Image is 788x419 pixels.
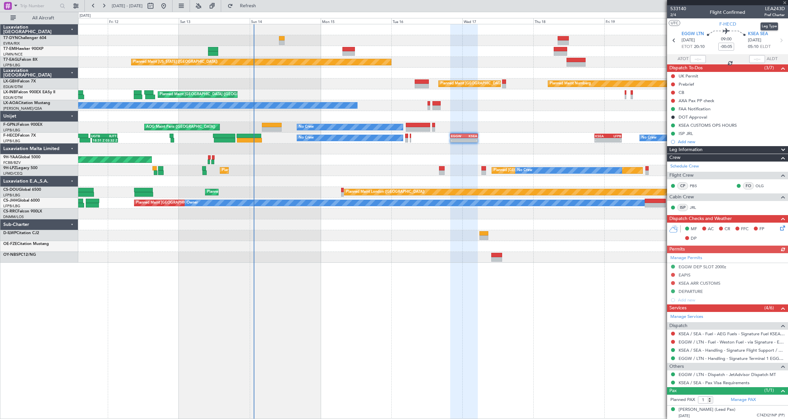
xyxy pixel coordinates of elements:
[670,5,686,12] span: 533140
[760,22,778,31] div: Leg Type
[748,31,768,37] span: KSEA SEA
[3,106,42,111] a: [PERSON_NAME]/QSA
[708,226,714,232] span: AC
[3,139,20,143] a: LFPB/LBG
[678,56,688,62] span: ATOT
[679,339,785,345] a: EGGW / LTN - Fuel - Weston Fuel - via Signature - EGGW/LTN
[595,138,608,142] div: -
[464,134,477,138] div: KSEA
[682,31,704,37] span: EGGW LTN
[3,253,18,257] span: OY-NBS
[3,47,43,51] a: T7-EMIHawker 900XP
[3,123,42,127] a: F-GPNJFalcon 900EX
[3,209,42,213] a: CS-RRCFalcon 900LX
[346,187,425,197] div: Planned Maint London ([GEOGRAPHIC_DATA])
[3,47,16,51] span: T7-EMI
[741,226,749,232] span: FFC
[3,36,46,40] a: T7-DYNChallenger 604
[3,155,18,159] span: 9H-YAA
[462,18,533,24] div: Wed 17
[679,407,735,413] div: [PERSON_NAME] (Lead Pax)
[604,18,675,24] div: Fri 19
[759,226,764,232] span: FP
[690,183,705,189] a: PBS
[679,122,737,128] div: KSEA CUSTOMS OPS HOURS
[3,199,40,203] a: CS-JHHGlobal 6000
[91,134,104,138] div: UGTB
[3,253,36,257] a: OY-NBSPC12/NG
[764,5,785,12] span: LEA243D
[748,37,761,44] span: [DATE]
[743,182,754,189] div: FO
[691,226,697,232] span: MF
[682,37,695,44] span: [DATE]
[760,44,771,50] span: ELDT
[669,64,703,72] span: Dispatch To-Dos
[3,128,20,133] a: LFPB/LBG
[669,304,686,312] span: Services
[3,160,21,165] a: FCBB/BZV
[494,165,587,175] div: Planned [GEOGRAPHIC_DATA] ([GEOGRAPHIC_DATA])
[3,231,16,235] span: D-ILWP
[3,209,17,213] span: CS-RRC
[669,215,732,223] span: Dispatch Checks and Weather
[670,397,695,403] label: Planned PAX
[3,193,20,198] a: LFPB/LBG
[764,64,774,71] span: (3/7)
[3,155,40,159] a: 9H-YAAGlobal 5000
[641,133,657,143] div: No Crew
[608,138,621,142] div: -
[669,387,677,395] span: Pax
[93,138,105,142] div: 18:51 Z
[250,18,321,24] div: Sun 14
[3,214,24,219] a: DNMM/LOS
[679,356,785,361] a: EGGW / LTN - Handling - Signature Terminal 1 EGGW / LTN
[682,44,692,50] span: ETOT
[677,204,688,211] div: ISP
[7,13,71,23] button: All Aircraft
[464,138,477,142] div: -
[679,98,714,103] div: AXA Pax PP check
[3,101,18,105] span: LX-AOA
[679,347,785,353] a: KSEA / SEA - Handling - Signature Flight Support / KSEA / SEA
[748,44,758,50] span: 05:10
[669,322,687,330] span: Dispatch
[112,3,143,9] span: [DATE] - [DATE]
[669,172,694,179] span: Flight Crew
[608,134,621,138] div: LFPB
[391,18,462,24] div: Tue 16
[3,188,19,192] span: CS-DOU
[3,123,17,127] span: F-GPNJ
[670,12,686,18] span: 2/4
[678,139,785,144] div: Add new
[3,188,41,192] a: CS-DOUGlobal 6500
[731,397,756,403] a: Manage PAX
[670,163,699,170] a: Schedule Crew
[3,134,18,138] span: F-HECD
[3,79,18,83] span: LX-GBH
[764,12,785,18] span: Pref Charter
[669,363,684,370] span: Others
[767,56,777,62] span: ALDT
[3,199,17,203] span: CS-JHH
[517,165,532,175] div: No Crew
[725,226,730,232] span: CR
[440,79,544,89] div: Planned Maint [GEOGRAPHIC_DATA] ([GEOGRAPHIC_DATA])
[719,21,736,28] span: F-HECD
[533,18,604,24] div: Thu 18
[299,133,314,143] div: No Crew
[222,165,325,175] div: Planned Maint [GEOGRAPHIC_DATA] ([GEOGRAPHIC_DATA])
[17,16,69,20] span: All Aircraft
[3,166,37,170] a: 9H-LPZLegacy 500
[3,134,36,138] a: F-HECDFalcon 7X
[679,413,690,418] span: [DATE]
[550,79,591,89] div: Planned Maint Nurnberg
[105,138,117,142] div: 03:32 Z
[3,95,23,100] a: EDLW/DTM
[690,205,705,210] a: JRL
[207,187,311,197] div: Planned Maint [GEOGRAPHIC_DATA] ([GEOGRAPHIC_DATA])
[299,122,314,132] div: No Crew
[677,182,688,189] div: CP
[670,314,703,320] a: Manage Services
[3,84,23,89] a: EDLW/DTM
